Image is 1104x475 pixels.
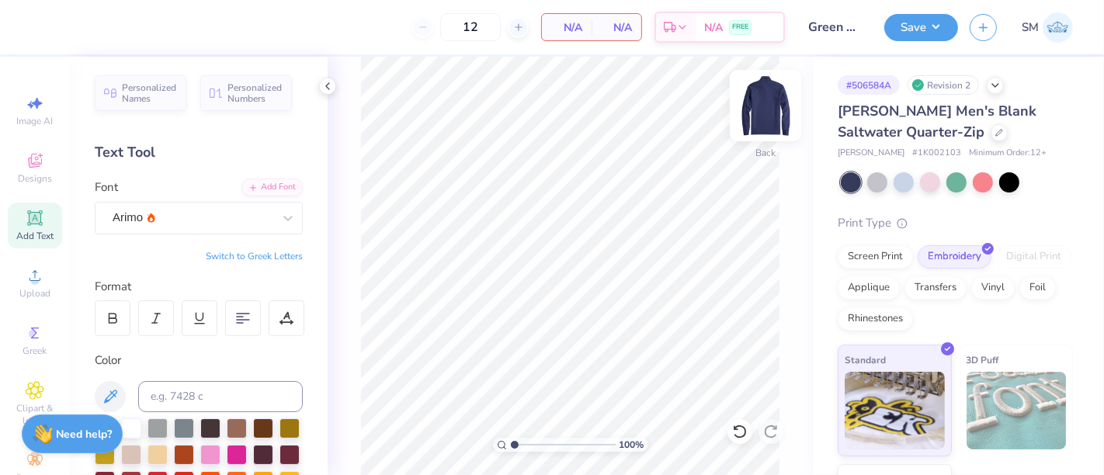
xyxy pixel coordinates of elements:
img: Standard [845,372,945,449]
span: [PERSON_NAME] [838,147,904,160]
img: 3D Puff [967,372,1067,449]
div: Vinyl [971,276,1015,300]
span: Standard [845,352,886,368]
input: – – [440,13,501,41]
button: Switch to Greek Letters [206,250,303,262]
span: Image AI [17,115,54,127]
div: Revision 2 [908,75,979,95]
label: Font [95,179,118,196]
span: Add Text [16,230,54,242]
span: Designs [18,172,52,185]
button: Save [884,14,958,41]
span: N/A [551,19,582,36]
div: Text Tool [95,142,303,163]
div: Format [95,278,304,296]
div: Print Type [838,214,1073,232]
div: Transfers [904,276,967,300]
span: Personalized Names [122,82,177,104]
span: N/A [704,19,723,36]
div: Embroidery [918,245,991,269]
strong: Need help? [57,427,113,442]
div: Foil [1019,276,1056,300]
span: 100 % [620,438,644,452]
div: Back [755,147,776,161]
span: Clipart & logos [8,402,62,427]
span: # 1K002103 [912,147,961,160]
span: N/A [601,19,632,36]
div: Applique [838,276,900,300]
span: SM [1022,19,1039,36]
div: # 506584A [838,75,900,95]
span: 3D Puff [967,352,999,368]
div: Screen Print [838,245,913,269]
input: Untitled Design [797,12,873,43]
span: [PERSON_NAME] Men's Blank Saltwater Quarter-Zip [838,102,1036,141]
span: Upload [19,287,50,300]
div: Add Font [241,179,303,196]
span: FREE [732,22,748,33]
img: Back [734,75,797,137]
div: Digital Print [996,245,1071,269]
span: Greek [23,345,47,357]
a: SM [1022,12,1073,43]
input: e.g. 7428 c [138,381,303,412]
span: Personalized Numbers [227,82,283,104]
div: Rhinestones [838,307,913,331]
img: Shruthi Mohan [1043,12,1073,43]
div: Color [95,352,303,369]
span: Minimum Order: 12 + [969,147,1047,160]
